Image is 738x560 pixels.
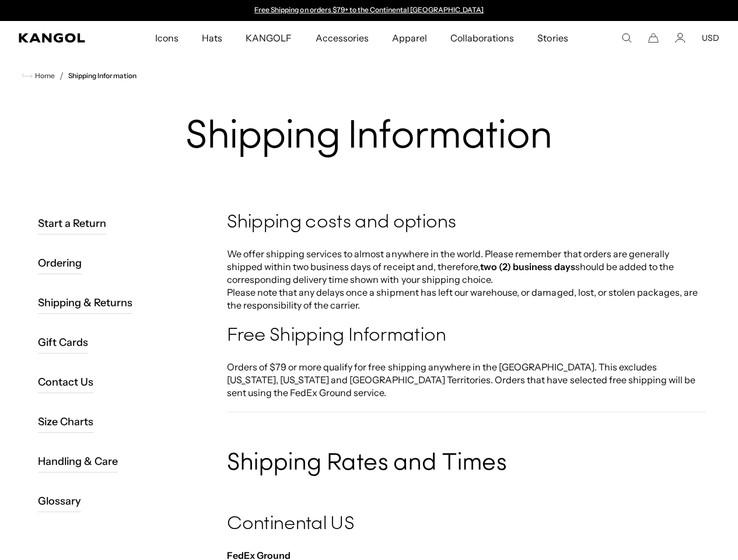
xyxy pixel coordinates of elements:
a: KANGOLF [234,21,303,55]
a: Account [675,33,685,43]
a: Home [22,71,55,81]
a: Glossary [38,490,81,512]
p: We offer shipping services to almost anywhere in the world. Please remember that orders are gener... [227,247,705,311]
span: Home [33,72,55,80]
button: USD [702,33,719,43]
a: Free Shipping on orders $79+ to the Continental [GEOGRAPHIC_DATA] [254,5,484,14]
h1: Shipping Information [33,116,705,160]
span: Apparel [392,21,427,55]
a: Stories [526,21,579,55]
h4: Shipping costs and options [227,211,705,235]
a: Shipping Information [68,72,137,80]
span: Collaborations [450,21,514,55]
p: Orders of $79 or more qualify for free shipping anywhere in the [GEOGRAPHIC_DATA]. This excludes ... [227,360,705,399]
a: Accessories [304,21,380,55]
a: Start a Return [38,212,106,235]
a: Shipping & Returns [38,292,133,314]
h4: Continental US [227,513,705,536]
slideshow-component: Announcement bar [249,6,489,15]
a: Contact Us [38,371,93,393]
a: Kangol [19,33,102,43]
button: Cart [648,33,659,43]
h3: Shipping Rates and Times [227,451,705,477]
a: Apparel [380,21,439,55]
strong: two (2) business days [480,261,575,272]
span: KANGOLF [246,21,292,55]
a: Icons [144,21,190,55]
span: Icons [155,21,179,55]
summary: Search here [621,33,632,43]
a: Collaborations [439,21,526,55]
a: Hats [190,21,234,55]
a: Handling & Care [38,450,118,473]
li: / [55,69,64,83]
div: Announcement [249,6,489,15]
div: 1 of 2 [249,6,489,15]
h4: Free Shipping Information [227,324,705,348]
span: Accessories [316,21,369,55]
span: Stories [537,21,568,55]
a: Size Charts [38,411,93,433]
a: Gift Cards [38,331,88,353]
a: Ordering [38,252,82,274]
span: Hats [202,21,222,55]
